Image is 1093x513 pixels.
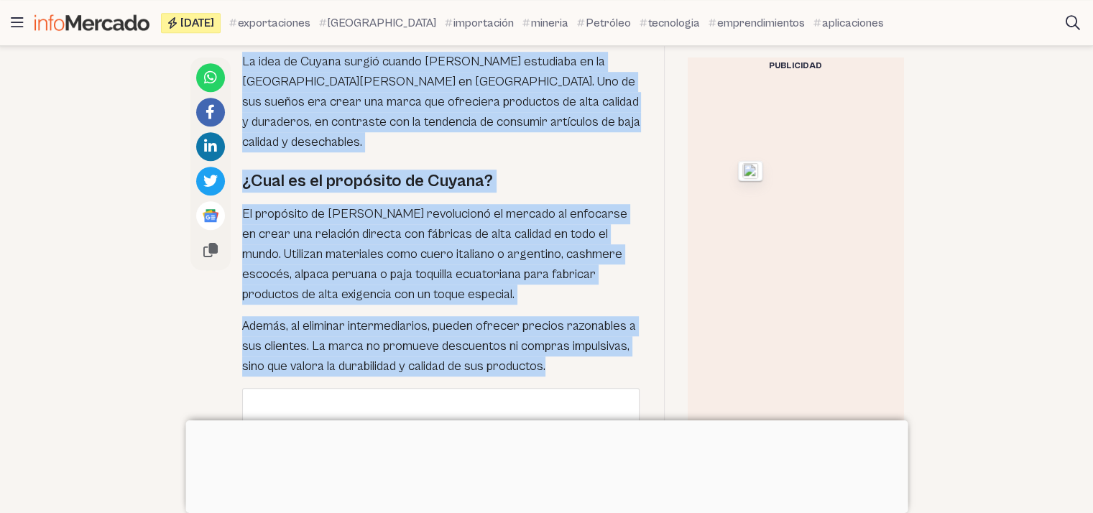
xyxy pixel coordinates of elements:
[577,14,631,32] a: Petróleo
[34,14,149,31] img: Infomercado Ecuador logo
[319,14,436,32] a: [GEOGRAPHIC_DATA]
[813,14,884,32] a: aplicaciones
[185,420,908,509] iframe: Advertisement
[648,14,700,32] span: tecnologia
[328,14,436,32] span: [GEOGRAPHIC_DATA]
[586,14,631,32] span: Petróleo
[180,17,214,29] span: [DATE]
[453,14,514,32] span: importación
[238,14,310,32] span: exportaciones
[242,170,641,193] h2: ¿Cual es el propósito de Cuyana?
[229,14,310,32] a: exportaciones
[522,14,568,32] a: mineria
[688,57,903,75] div: Publicidad
[445,14,514,32] a: importación
[531,14,568,32] span: mineria
[717,14,805,32] span: emprendimientos
[242,204,641,305] p: El propósito de [PERSON_NAME] revolucionó el mercado al enfocarse en crear una relación directa c...
[709,14,805,32] a: emprendimientos
[822,14,884,32] span: aplicaciones
[202,207,219,224] img: Google News logo
[640,14,700,32] a: tecnologia
[242,52,641,152] p: La idea de Cuyana surgió cuando [PERSON_NAME] estudiaba en la [GEOGRAPHIC_DATA][PERSON_NAME] en [...
[242,316,641,376] p: Además, al eliminar intermediarios, pueden ofrecer precios razonables a sus clientes. La marca no...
